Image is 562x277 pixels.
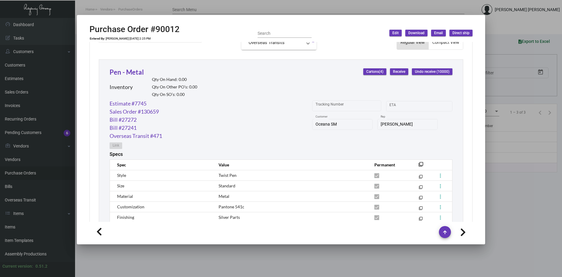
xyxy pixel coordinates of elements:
span: Link [113,143,119,148]
span: (4) [379,70,383,74]
input: Start date [389,104,408,109]
button: Undo receive (10000) [412,68,452,75]
span: Cartons [366,69,383,74]
span: Direct ship [452,31,470,36]
h2: Specs [110,151,123,157]
button: Cartons(4) [363,68,386,75]
div: 0.51.2 [35,263,47,270]
span: Customization [117,204,144,209]
div: Current version: [2,263,33,270]
th: Spec [110,159,213,170]
span: Undo receive (10000) [415,69,449,74]
span: Standard [219,183,235,188]
a: Sales Order #130659 [110,108,159,116]
span: Email [434,31,443,36]
td: Entered By: [89,37,105,40]
h2: Qty On Hand: 0.00 [152,77,197,82]
button: Edit [389,30,402,36]
button: Email [431,30,446,36]
a: Bill #27241 [110,124,137,132]
h2: Inventory [110,84,133,91]
h2: Qty On Other PO’s: 0.00 [152,85,197,90]
span: Receive [393,69,405,74]
span: Finishing [117,215,134,220]
mat-panel-title: Overseas Transits [249,39,302,46]
a: Estimate #7745 [110,100,147,108]
span: Pantone 541c [219,204,244,209]
mat-icon: filter_none [418,164,423,168]
button: Download [405,30,428,36]
span: Style [117,173,126,178]
mat-icon: filter_none [419,176,423,180]
mat-expansion-panel-header: Overseas Transits [241,35,316,50]
mat-icon: filter_none [419,197,423,201]
span: Metal [219,194,229,199]
a: Overseas Transit #471 [110,132,162,140]
th: Permanent [368,159,409,170]
button: Receive [390,68,408,75]
button: Regular View [397,35,428,49]
mat-icon: filter_none [419,207,423,211]
span: Size [117,183,124,188]
mat-icon: filter_none [419,218,423,222]
span: Twist Pen [219,173,237,178]
button: Direct ship [449,30,473,36]
td: [PERSON_NAME] [DATE] 2:25 PM [105,37,151,40]
mat-icon: filter_none [419,186,423,190]
button: Compact View [429,35,463,49]
span: Download [408,31,425,36]
span: Edit [392,31,399,36]
input: End date [413,104,442,109]
a: Bill #27272 [110,116,137,124]
span: Material [117,194,133,199]
h2: Purchase Order #90012 [89,24,180,34]
a: Pen - Metal [110,68,144,76]
span: Silver Parts [219,215,240,220]
th: Value [213,159,368,170]
h2: Qty On SO’s: 0.00 [152,92,197,97]
button: Link [110,142,122,149]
